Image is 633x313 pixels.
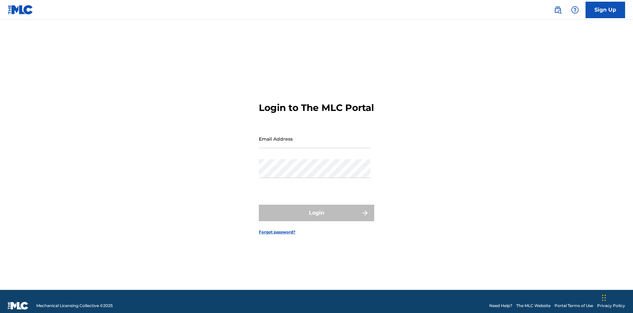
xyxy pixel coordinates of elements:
h3: Login to The MLC Portal [259,102,374,114]
a: Sign Up [586,2,625,18]
a: Forgot password? [259,229,295,235]
a: Portal Terms of Use [555,303,593,309]
img: logo [8,302,28,310]
img: search [554,6,562,14]
a: Public Search [551,3,564,17]
div: Help [568,3,582,17]
img: help [571,6,579,14]
a: Privacy Policy [597,303,625,309]
iframe: Chat Widget [600,281,633,313]
span: Mechanical Licensing Collective © 2025 [36,303,113,309]
a: The MLC Website [516,303,551,309]
img: MLC Logo [8,5,33,15]
div: Drag [602,288,606,308]
a: Need Help? [489,303,512,309]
